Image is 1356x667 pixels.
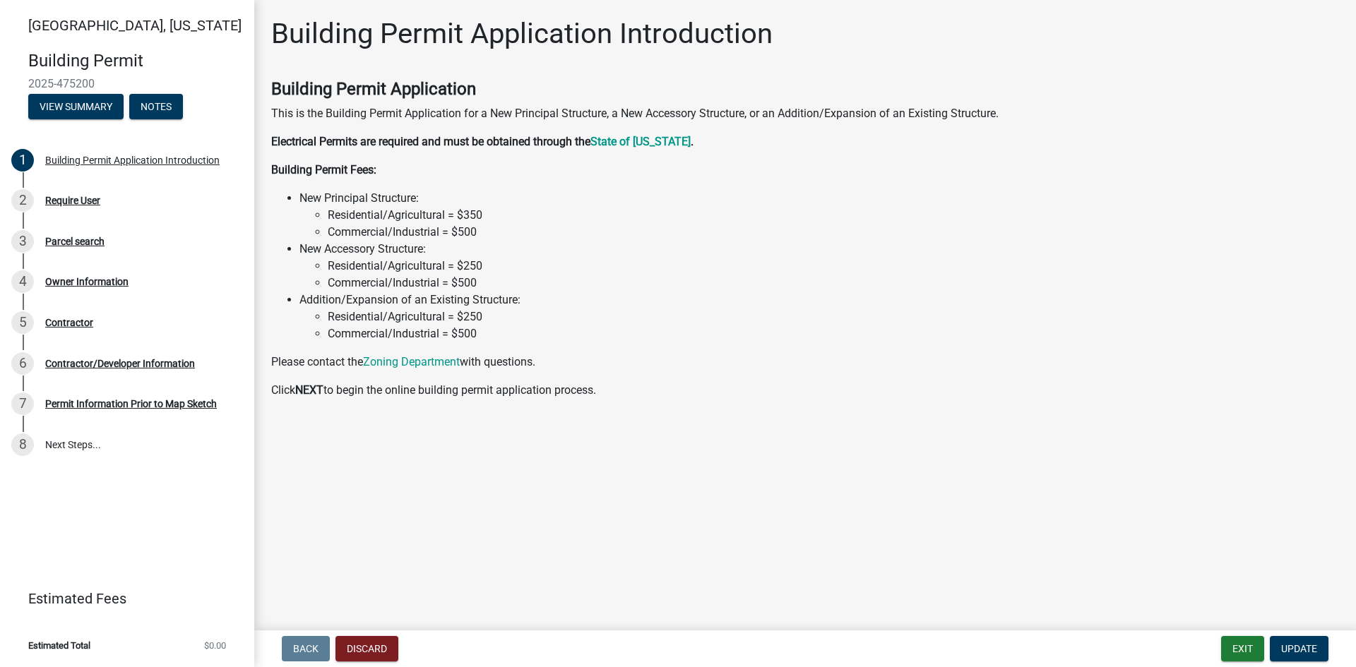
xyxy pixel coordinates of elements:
[28,102,124,113] wm-modal-confirm: Summary
[299,190,1339,241] li: New Principal Structure:
[590,135,691,148] a: State of [US_STATE]
[271,135,590,148] strong: Electrical Permits are required and must be obtained through the
[328,224,1339,241] li: Commercial/Industrial = $500
[328,325,1339,342] li: Commercial/Industrial = $500
[1270,636,1328,661] button: Update
[271,354,1339,371] p: Please contact the with questions.
[11,584,232,613] a: Estimated Fees
[293,643,319,654] span: Back
[11,230,34,253] div: 3
[328,275,1339,292] li: Commercial/Industrial = $500
[45,399,217,409] div: Permit Information Prior to Map Sketch
[28,641,90,650] span: Estimated Total
[45,196,100,205] div: Require User
[11,433,34,456] div: 8
[28,17,242,34] span: [GEOGRAPHIC_DATA], [US_STATE]
[129,94,183,119] button: Notes
[282,636,330,661] button: Back
[1221,636,1264,661] button: Exit
[45,155,220,165] div: Building Permit Application Introduction
[271,17,773,51] h1: Building Permit Application Introduction
[129,102,183,113] wm-modal-confirm: Notes
[45,359,195,368] div: Contractor/Developer Information
[295,383,323,397] strong: NEXT
[299,241,1339,292] li: New Accessory Structure:
[11,270,34,293] div: 4
[335,636,398,661] button: Discard
[328,207,1339,224] li: Residential/Agricultural = $350
[45,277,129,287] div: Owner Information
[11,392,34,415] div: 7
[271,79,476,99] strong: Building Permit Application
[299,292,1339,342] li: Addition/Expansion of an Existing Structure:
[328,308,1339,325] li: Residential/Agricultural = $250
[11,352,34,375] div: 6
[28,94,124,119] button: View Summary
[11,189,34,212] div: 2
[204,641,226,650] span: $0.00
[271,163,376,176] strong: Building Permit Fees:
[271,382,1339,399] p: Click to begin the online building permit application process.
[328,258,1339,275] li: Residential/Agricultural = $250
[45,236,105,246] div: Parcel search
[271,105,1339,122] p: This is the Building Permit Application for a New Principal Structure, a New Accessory Structure,...
[11,311,34,334] div: 5
[363,355,460,368] a: Zoning Department
[28,77,226,90] span: 2025-475200
[691,135,694,148] strong: .
[1281,643,1317,654] span: Update
[45,318,93,328] div: Contractor
[28,51,243,71] h4: Building Permit
[11,149,34,172] div: 1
